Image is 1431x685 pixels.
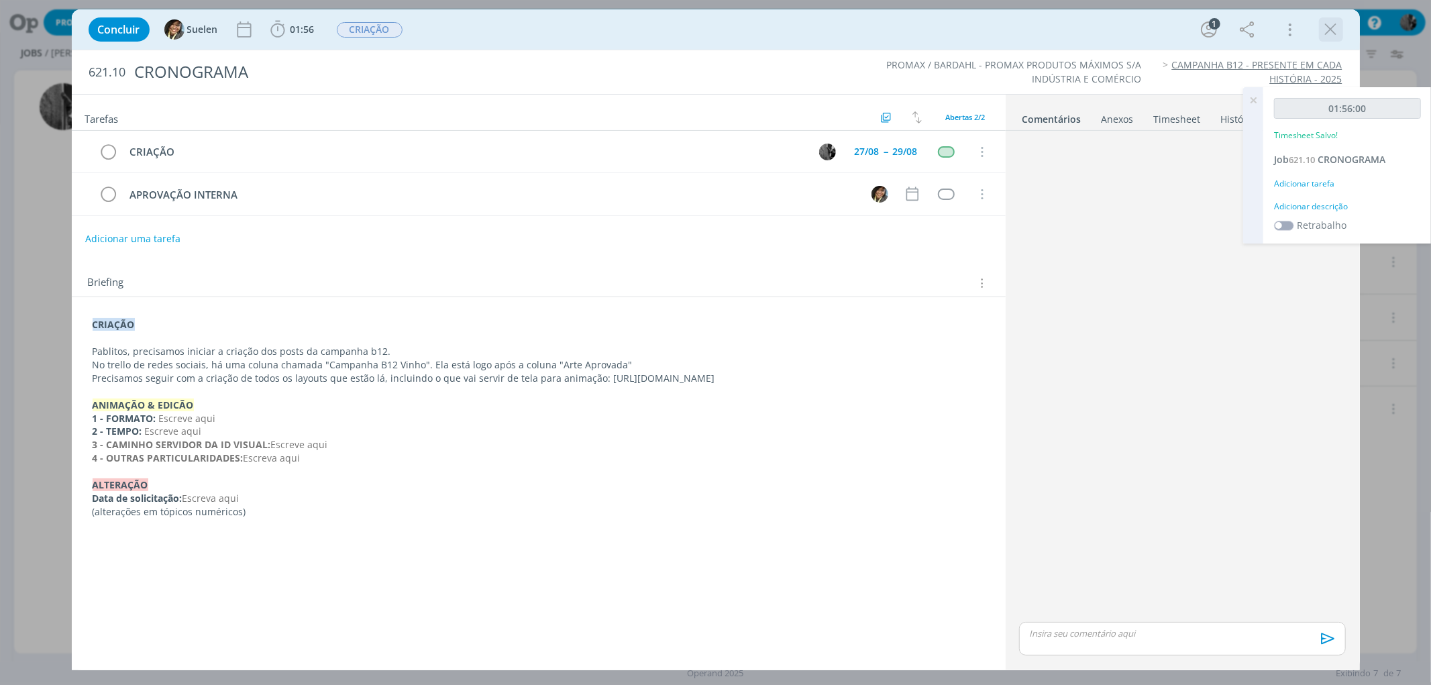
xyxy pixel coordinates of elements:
[124,144,807,160] div: CRIAÇÃO
[89,17,150,42] button: Concluir
[946,112,986,122] span: Abertas 2/2
[89,65,126,80] span: 621.10
[1220,107,1261,126] a: Histórico
[1172,58,1342,85] a: CAMPANHA B12 - PRESENTE EM CADA HISTÓRIA - 2025
[85,227,181,251] button: Adicionar uma tarefa
[93,358,985,372] p: No trello de redes sociais, há uma coluna chamada "Campanha B12 Vinho". Ela está logo após a colu...
[871,186,888,203] img: S
[85,109,119,125] span: Tarefas
[855,147,880,156] div: 27/08
[72,9,1360,670] div: dialog
[93,425,142,437] strong: 2 - TEMPO:
[182,492,240,505] span: Escreva aqui
[129,56,814,89] div: CRONOGRAMA
[1102,113,1134,126] div: Anexos
[1274,201,1421,213] div: Adicionar descrição
[267,19,318,40] button: 01:56
[124,187,859,203] div: APROVAÇÃO INTERNA
[1274,153,1385,166] a: Job621.10CRONOGRAMA
[145,425,202,437] span: Escreve aqui
[1297,218,1346,232] label: Retrabalho
[93,412,156,425] strong: 1 - FORMATO:
[159,412,216,425] span: Escreve aqui
[187,25,218,34] span: Suelen
[88,274,124,292] span: Briefing
[93,452,244,464] strong: 4 - OUTRAS PARTICULARIDADES:
[93,505,985,519] p: (alterações em tópicos numéricos)
[1318,153,1385,166] span: CRONOGRAMA
[884,147,888,156] span: --
[98,24,140,35] span: Concluir
[912,111,922,123] img: arrow-down-up.svg
[1274,178,1421,190] div: Adicionar tarefa
[93,478,148,491] strong: ALTERAÇÃO
[271,438,328,451] span: Escreve aqui
[870,184,890,204] button: S
[93,345,985,358] p: Pablitos, precisamos iniciar a criação dos posts da campanha b12.
[886,58,1141,85] a: PROMAX / BARDAHL - PROMAX PRODUTOS MÁXIMOS S/A INDÚSTRIA E COMÉRCIO
[164,19,218,40] button: SSuelen
[93,492,182,505] strong: Data de solicitação:
[1153,107,1202,126] a: Timesheet
[893,147,918,156] div: 29/08
[93,399,194,411] strong: ANIMAÇÃO & EDICÃO
[337,22,403,38] span: CRIAÇÃO
[290,23,315,36] span: 01:56
[93,318,135,331] strong: CRIAÇÃO
[1198,19,1220,40] button: 1
[164,19,184,40] img: S
[1209,18,1220,30] div: 1
[1022,107,1082,126] a: Comentários
[1274,129,1338,142] p: Timesheet Salvo!
[819,144,836,160] img: P
[244,452,301,464] span: Escreva aqui
[93,438,271,451] strong: 3 - CAMINHO SERVIDOR DA ID VISUAL:
[93,372,985,385] p: Precisamos seguir com a criação de todos os layouts que estão lá, incluindo o que vai servir de t...
[336,21,403,38] button: CRIAÇÃO
[818,142,838,162] button: P
[1289,154,1315,166] span: 621.10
